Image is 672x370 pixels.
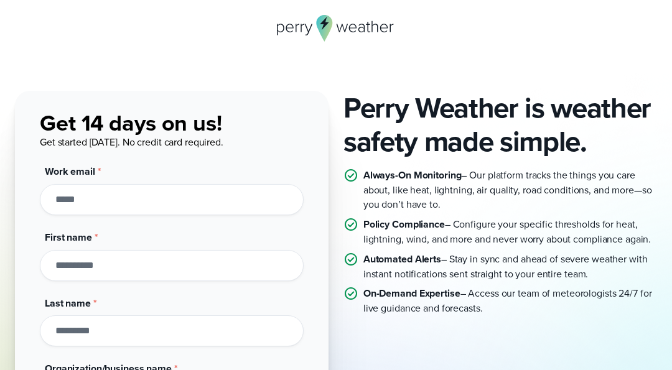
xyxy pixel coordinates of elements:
[45,296,91,310] span: Last name
[363,252,441,266] strong: Automated Alerts
[343,91,657,158] h2: Perry Weather is weather safety made simple.
[363,286,657,316] p: – Access our team of meteorologists 24/7 for live guidance and forecasts.
[45,164,95,178] span: Work email
[40,135,223,149] span: Get started [DATE]. No credit card required.
[363,286,460,300] strong: On-Demand Expertise
[363,217,657,247] p: – Configure your specific thresholds for heat, lightning, wind, and more and never worry about co...
[45,230,92,244] span: First name
[363,217,445,231] strong: Policy Compliance
[363,168,657,212] p: – Our platform tracks the things you care about, like heat, lightning, air quality, road conditio...
[40,106,222,139] span: Get 14 days on us!
[363,168,462,182] strong: Always-On Monitoring
[363,252,657,282] p: – Stay in sync and ahead of severe weather with instant notifications sent straight to your entir...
